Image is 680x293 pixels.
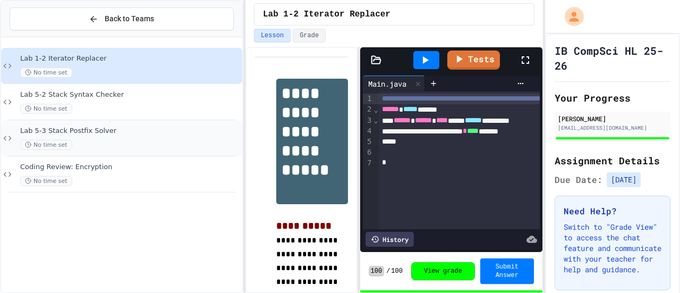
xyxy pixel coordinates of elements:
[363,94,373,104] div: 1
[254,29,291,43] button: Lesson
[263,8,390,21] span: Lab 1-2 Iterator Replacer
[20,140,72,150] span: No time set
[105,13,154,24] span: Back to Teams
[20,127,240,136] span: Lab 5-3 Stack Postfix Solver
[293,29,326,43] button: Grade
[555,173,602,186] span: Due Date:
[363,76,425,91] div: Main.java
[489,263,525,280] span: Submit Answer
[20,68,72,78] span: No time set
[363,104,373,115] div: 2
[373,116,379,124] span: Fold line
[369,266,385,277] span: 100
[20,176,72,186] span: No time set
[10,7,234,30] button: Back to Teams
[373,105,379,114] span: Fold line
[391,267,403,275] span: 100
[363,158,373,169] div: 7
[558,124,667,132] div: [EMAIL_ADDRESS][DOMAIN_NAME]
[363,115,373,126] div: 3
[20,163,240,172] span: Coding Review: Encryption
[558,114,667,123] div: [PERSON_NAME]
[555,43,670,73] h1: IB CompSci HL 25-26
[363,147,373,158] div: 6
[554,4,586,29] div: My Account
[365,232,414,247] div: History
[607,172,641,187] span: [DATE]
[555,153,670,168] h2: Assignment Details
[555,90,670,105] h2: Your Progress
[20,104,72,114] span: No time set
[564,222,661,275] p: Switch to "Grade View" to access the chat feature and communicate with your teacher for help and ...
[20,90,240,99] span: Lab 5-2 Stack Syntax Checker
[363,78,412,89] div: Main.java
[386,267,390,275] span: /
[363,126,373,137] div: 4
[447,51,500,70] a: Tests
[363,137,373,147] div: 5
[480,258,534,284] button: Submit Answer
[20,54,240,63] span: Lab 1-2 Iterator Replacer
[564,205,661,217] h3: Need Help?
[411,262,475,280] button: View grade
